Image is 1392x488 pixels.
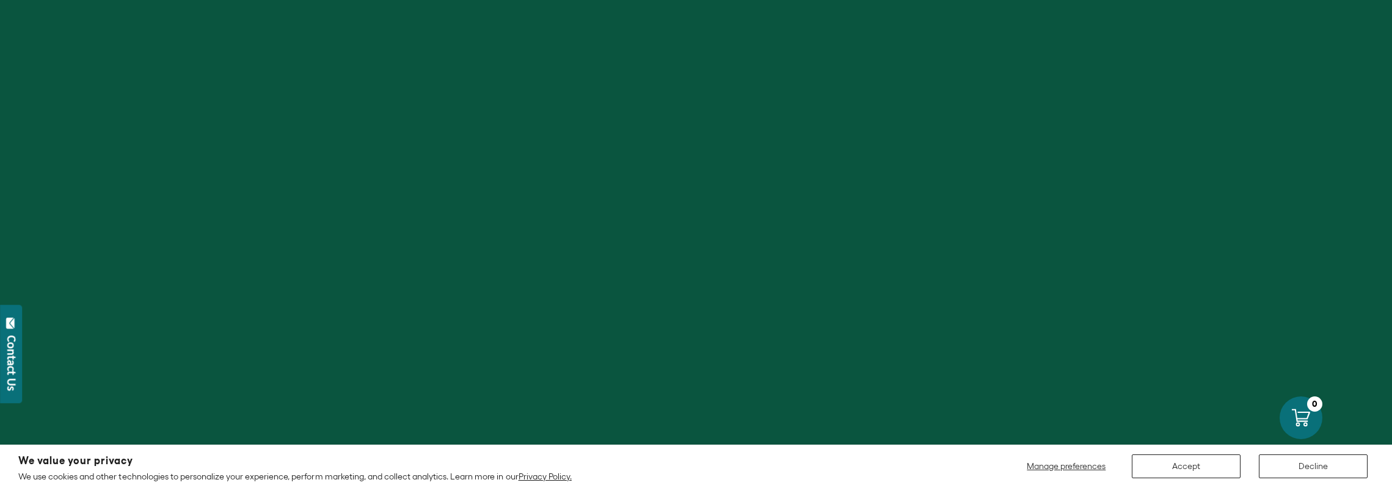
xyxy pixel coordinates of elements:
[1132,454,1241,478] button: Accept
[18,471,572,482] p: We use cookies and other technologies to personalize your experience, perform marketing, and coll...
[1019,454,1113,478] button: Manage preferences
[1307,396,1322,412] div: 0
[18,456,572,466] h2: We value your privacy
[1027,461,1106,471] span: Manage preferences
[1259,454,1368,478] button: Decline
[519,472,572,481] a: Privacy Policy.
[5,335,18,391] div: Contact Us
